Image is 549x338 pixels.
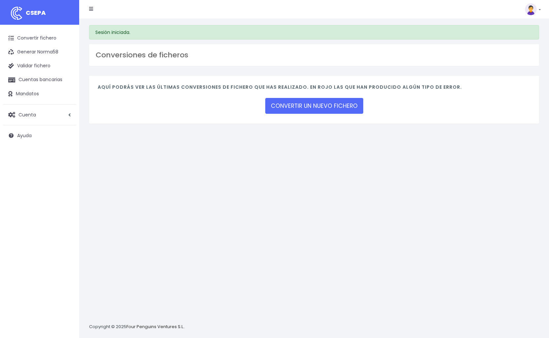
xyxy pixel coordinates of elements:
[89,323,185,330] p: Copyright © 2025 .
[3,129,76,142] a: Ayuda
[126,323,184,330] a: Four Penguins Ventures S.L.
[96,51,533,59] h3: Conversiones de ficheros
[3,87,76,101] a: Mandatos
[89,25,539,40] div: Sesión iniciada.
[3,45,76,59] a: Generar Norma58
[18,111,36,118] span: Cuenta
[3,108,76,122] a: Cuenta
[17,132,32,139] span: Ayuda
[265,98,363,114] a: CONVERTIR UN NUEVO FICHERO
[3,59,76,73] a: Validar fichero
[26,9,46,17] span: CSEPA
[98,84,531,93] h4: Aquí podrás ver las últimas conversiones de fichero que has realizado. En rojo las que han produc...
[3,73,76,87] a: Cuentas bancarias
[3,31,76,45] a: Convertir fichero
[8,5,25,21] img: logo
[525,3,537,15] img: profile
